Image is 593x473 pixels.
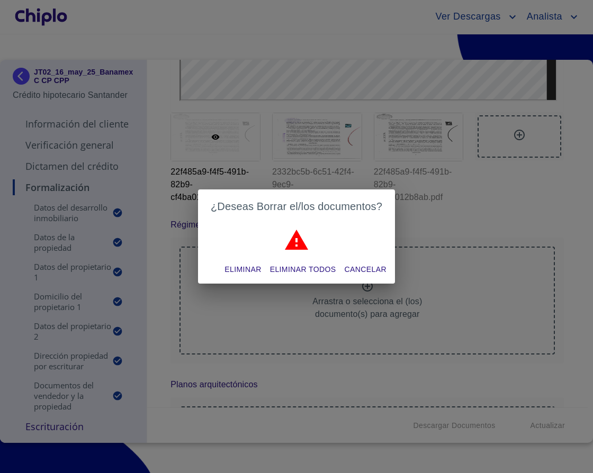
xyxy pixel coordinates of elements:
[270,263,336,276] span: Eliminar todos
[211,198,382,215] h2: ¿Deseas Borrar el/los documentos?
[224,263,261,276] span: Eliminar
[220,260,265,279] button: Eliminar
[266,260,340,279] button: Eliminar todos
[345,263,387,276] span: Cancelar
[340,260,391,279] button: Cancelar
